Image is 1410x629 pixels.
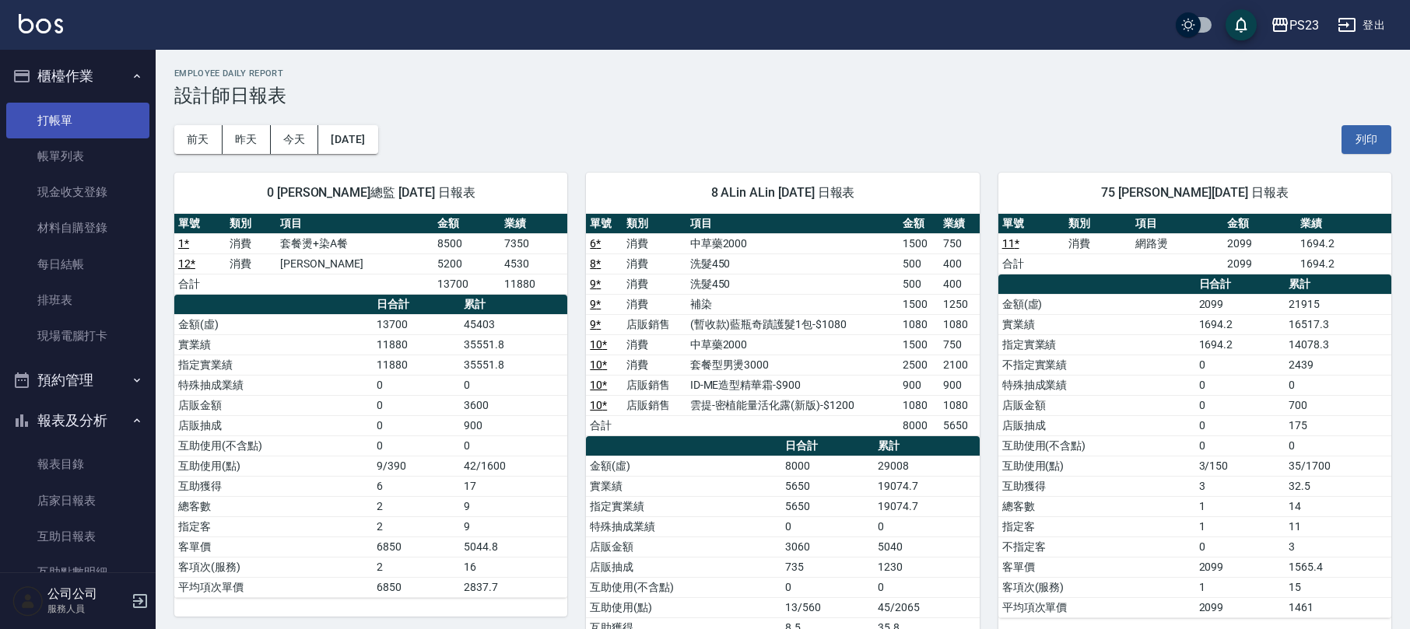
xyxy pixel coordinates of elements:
[939,214,980,234] th: 業績
[899,415,939,435] td: 8000
[6,246,149,282] a: 每日結帳
[174,557,373,577] td: 客項次(服務)
[1195,557,1285,577] td: 2099
[586,456,781,476] td: 金額(虛)
[874,476,980,496] td: 19074.7
[686,294,899,314] td: 補染
[460,557,567,577] td: 16
[686,214,899,234] th: 項目
[460,516,567,536] td: 9
[1195,597,1285,617] td: 2099
[781,456,874,476] td: 8000
[1285,355,1391,375] td: 2439
[899,294,939,314] td: 1500
[998,536,1195,557] td: 不指定客
[460,295,567,315] th: 累計
[6,446,149,482] a: 報表目錄
[1195,375,1285,395] td: 0
[899,395,939,415] td: 1080
[500,233,567,253] td: 7350
[1296,233,1391,253] td: 1694.2
[373,375,460,395] td: 0
[1226,9,1257,40] button: save
[433,233,500,253] td: 8500
[781,516,874,536] td: 0
[460,536,567,557] td: 5044.8
[226,233,277,253] td: 消費
[373,577,460,597] td: 6850
[686,314,899,334] td: (暫收款)藍瓶奇蹟護髮1包-$1080
[1065,214,1131,234] th: 類別
[1195,516,1285,536] td: 1
[939,294,980,314] td: 1250
[6,554,149,590] a: 互助點數明細
[939,233,980,253] td: 750
[686,395,899,415] td: 雲提-密植能量活化露(新版)-$1200
[586,597,781,617] td: 互助使用(點)
[586,577,781,597] td: 互助使用(不含點)
[686,253,899,274] td: 洗髮450
[174,435,373,456] td: 互助使用(不含點)
[1296,214,1391,234] th: 業績
[19,14,63,33] img: Logo
[899,253,939,274] td: 500
[998,294,1195,314] td: 金額(虛)
[1285,557,1391,577] td: 1565.4
[6,56,149,96] button: 櫃檯作業
[874,496,980,516] td: 19074.7
[1195,456,1285,476] td: 3/150
[586,415,623,435] td: 合計
[686,274,899,294] td: 洗髮450
[373,456,460,476] td: 9/390
[998,395,1195,415] td: 店販金額
[460,375,567,395] td: 0
[6,282,149,318] a: 排班表
[586,214,979,436] table: a dense table
[781,436,874,456] th: 日合計
[686,233,899,253] td: 中草藥2000
[998,577,1195,597] td: 客項次(服務)
[193,185,549,201] span: 0 [PERSON_NAME]總監 [DATE] 日報表
[373,334,460,355] td: 11880
[174,375,373,395] td: 特殊抽成業績
[174,334,373,355] td: 實業績
[226,253,277,274] td: 消費
[1285,314,1391,334] td: 16517.3
[1285,577,1391,597] td: 15
[500,214,567,234] th: 業績
[500,274,567,294] td: 11880
[899,233,939,253] td: 1500
[460,476,567,496] td: 17
[1285,415,1391,435] td: 175
[1195,496,1285,516] td: 1
[174,536,373,557] td: 客單價
[174,214,567,295] table: a dense table
[998,496,1195,516] td: 總客數
[998,476,1195,496] td: 互助獲得
[174,85,1391,107] h3: 設計師日報表
[6,174,149,210] a: 現金收支登錄
[6,360,149,400] button: 預約管理
[899,355,939,375] td: 2500
[276,253,433,274] td: [PERSON_NAME]
[623,355,686,375] td: 消費
[874,536,980,557] td: 5040
[1195,435,1285,456] td: 0
[781,577,874,597] td: 0
[174,274,226,294] td: 合計
[1131,233,1222,253] td: 網路燙
[998,214,1391,274] table: a dense table
[781,597,874,617] td: 13/560
[373,355,460,375] td: 11880
[6,318,149,354] a: 現場電腦打卡
[47,602,127,616] p: 服務人員
[1195,334,1285,355] td: 1694.2
[899,214,939,234] th: 金額
[874,516,980,536] td: 0
[623,233,686,253] td: 消費
[586,557,781,577] td: 店販抽成
[899,375,939,395] td: 900
[781,536,874,557] td: 3060
[174,476,373,496] td: 互助獲得
[623,395,686,415] td: 店販銷售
